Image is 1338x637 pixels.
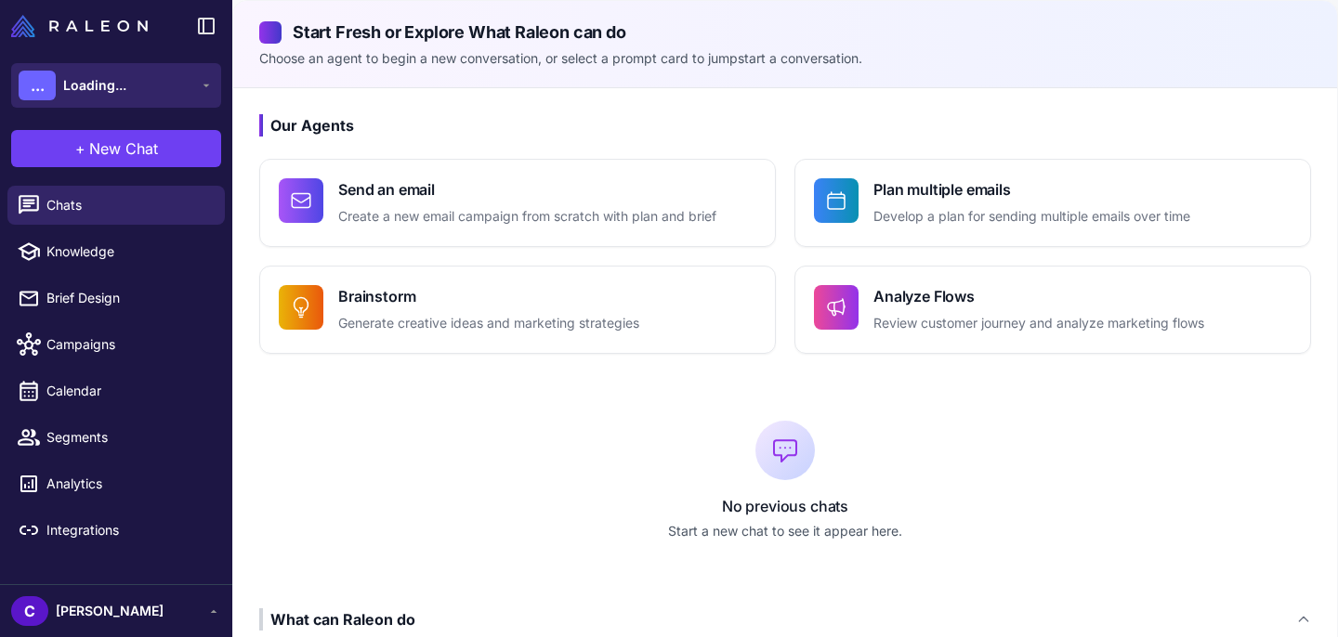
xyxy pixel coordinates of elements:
[46,520,210,540] span: Integrations
[259,48,1311,69] p: Choose an agent to begin a new conversation, or select a prompt card to jumpstart a conversation.
[259,159,776,247] button: Send an emailCreate a new email campaign from scratch with plan and brief
[75,137,85,160] span: +
[7,418,225,457] a: Segments
[11,15,155,37] a: Raleon Logo
[7,464,225,503] a: Analytics
[46,195,210,215] span: Chats
[46,381,210,401] span: Calendar
[873,206,1190,227] p: Develop a plan for sending multiple emails over time
[873,285,1204,307] h4: Analyze Flows
[873,178,1190,201] h4: Plan multiple emails
[259,521,1311,541] p: Start a new chat to see it appear here.
[46,474,210,494] span: Analytics
[7,279,225,318] a: Brief Design
[259,114,1311,136] h3: Our Agents
[259,19,1311,45] h2: Start Fresh or Explore What Raleon can do
[46,334,210,355] span: Campaigns
[794,159,1311,247] button: Plan multiple emailsDevelop a plan for sending multiple emails over time
[63,75,126,96] span: Loading...
[89,137,158,160] span: New Chat
[19,71,56,100] div: ...
[11,130,221,167] button: +New Chat
[338,285,639,307] h4: Brainstorm
[46,288,210,308] span: Brief Design
[873,313,1204,334] p: Review customer journey and analyze marketing flows
[7,186,225,225] a: Chats
[338,178,716,201] h4: Send an email
[46,241,210,262] span: Knowledge
[259,266,776,354] button: BrainstormGenerate creative ideas and marketing strategies
[56,601,164,621] span: [PERSON_NAME]
[338,206,716,227] p: Create a new email campaign from scratch with plan and brief
[7,511,225,550] a: Integrations
[11,15,148,37] img: Raleon Logo
[11,596,48,626] div: C
[7,371,225,410] a: Calendar
[259,608,415,630] div: What can Raleon do
[259,495,1311,517] p: No previous chats
[11,63,221,108] button: ...Loading...
[46,427,210,448] span: Segments
[7,325,225,364] a: Campaigns
[338,313,639,334] p: Generate creative ideas and marketing strategies
[794,266,1311,354] button: Analyze FlowsReview customer journey and analyze marketing flows
[7,232,225,271] a: Knowledge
